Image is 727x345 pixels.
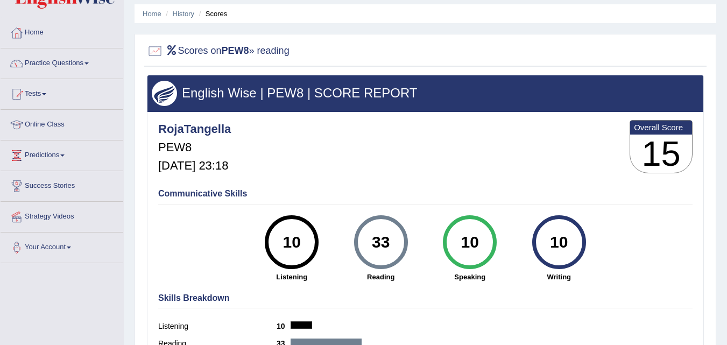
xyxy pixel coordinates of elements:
[196,9,228,19] li: Scores
[173,10,194,18] a: History
[158,321,277,332] label: Listening
[1,233,123,259] a: Your Account
[1,48,123,75] a: Practice Questions
[1,79,123,106] a: Tests
[1,202,123,229] a: Strategy Videos
[361,220,400,265] div: 33
[158,123,231,136] h4: RojaTangella
[539,220,578,265] div: 10
[253,272,331,282] strong: Listening
[450,220,490,265] div: 10
[147,43,290,59] h2: Scores on » reading
[152,81,177,106] img: wings.png
[1,110,123,137] a: Online Class
[520,272,598,282] strong: Writing
[277,322,291,330] b: 10
[222,45,249,56] b: PEW8
[152,86,699,100] h3: English Wise | PEW8 | SCORE REPORT
[431,272,510,282] strong: Speaking
[158,189,693,199] h4: Communicative Skills
[634,123,688,132] b: Overall Score
[158,141,231,154] h5: PEW8
[1,18,123,45] a: Home
[630,135,692,173] h3: 15
[158,293,693,303] h4: Skills Breakdown
[1,171,123,198] a: Success Stories
[342,272,420,282] strong: Reading
[1,140,123,167] a: Predictions
[158,159,231,172] h5: [DATE] 23:18
[143,10,161,18] a: Home
[272,220,312,265] div: 10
